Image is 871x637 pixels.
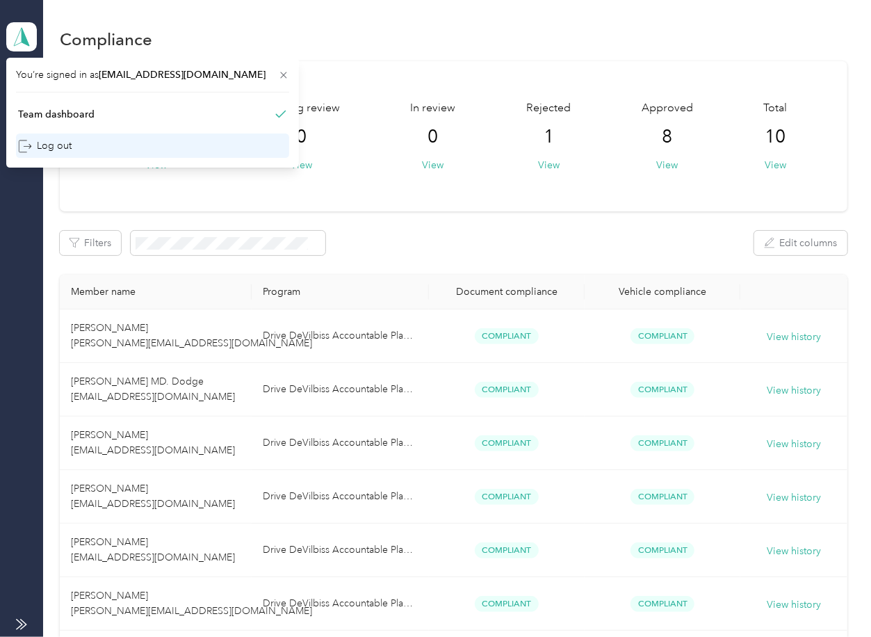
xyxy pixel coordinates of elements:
[475,328,539,344] span: Compliant
[71,376,235,403] span: [PERSON_NAME] MD. Dodge [EMAIL_ADDRESS][DOMAIN_NAME]
[630,382,694,398] span: Compliant
[411,100,456,117] span: In review
[630,435,694,451] span: Compliant
[754,231,847,255] button: Edit columns
[630,596,694,612] span: Compliant
[252,363,429,417] td: Drive DeVilbiss Accountable Plan 2024
[767,437,821,452] button: View history
[544,126,554,148] span: 1
[538,158,560,172] button: View
[16,67,289,82] span: You’re signed in as
[428,126,439,148] span: 0
[440,286,573,298] div: Document compliance
[18,138,72,153] div: Log out
[642,100,693,117] span: Approved
[630,542,694,558] span: Compliant
[767,490,821,506] button: View history
[765,126,786,148] span: 10
[71,429,235,456] span: [PERSON_NAME] [EMAIL_ADDRESS][DOMAIN_NAME]
[99,69,266,81] span: [EMAIL_ADDRESS][DOMAIN_NAME]
[596,286,729,298] div: Vehicle compliance
[767,330,821,345] button: View history
[793,559,871,637] iframe: Everlance-gr Chat Button Frame
[662,126,672,148] span: 8
[475,435,539,451] span: Compliant
[475,542,539,558] span: Compliant
[767,383,821,398] button: View history
[296,126,307,148] span: 0
[252,577,429,631] td: Drive DeVilbiss Accountable Plan 2024
[252,417,429,470] td: Drive DeVilbiss Accountable Plan 2024
[526,100,571,117] span: Rejected
[767,597,821,613] button: View history
[71,322,312,349] span: [PERSON_NAME] [PERSON_NAME][EMAIL_ADDRESS][DOMAIN_NAME]
[767,544,821,559] button: View history
[764,100,788,117] span: Total
[475,489,539,505] span: Compliant
[60,275,251,309] th: Member name
[423,158,444,172] button: View
[252,275,429,309] th: Program
[71,590,312,617] span: [PERSON_NAME] [PERSON_NAME][EMAIL_ADDRESS][DOMAIN_NAME]
[252,524,429,577] td: Drive DeVilbiss Accountable Plan 2024
[252,309,429,363] td: Drive DeVilbiss Accountable Plan 2024
[252,470,429,524] td: Drive DeVilbiss Accountable Plan 2024
[60,32,152,47] h1: Compliance
[71,536,235,563] span: [PERSON_NAME] [EMAIL_ADDRESS][DOMAIN_NAME]
[71,483,235,510] span: [PERSON_NAME] [EMAIL_ADDRESS][DOMAIN_NAME]
[291,158,312,172] button: View
[263,100,340,117] span: Pending review
[656,158,678,172] button: View
[475,382,539,398] span: Compliant
[18,107,95,122] div: Team dashboard
[630,489,694,505] span: Compliant
[475,596,539,612] span: Compliant
[630,328,694,344] span: Compliant
[765,158,786,172] button: View
[60,231,121,255] button: Filters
